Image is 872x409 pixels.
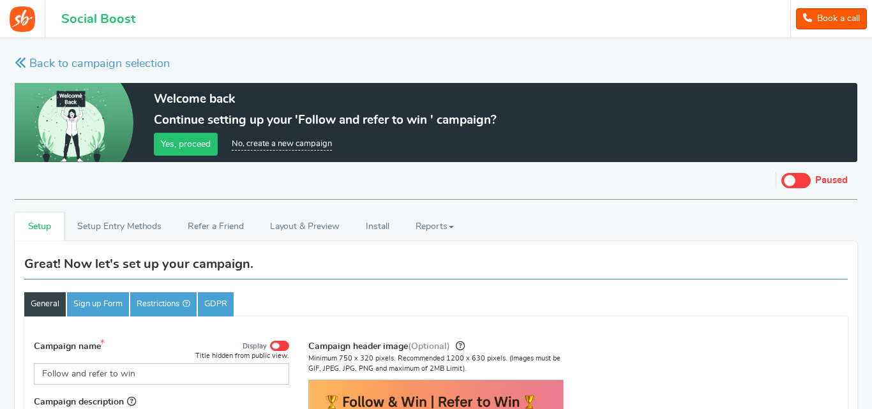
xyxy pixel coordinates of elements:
[195,351,289,361] div: Title hidden from public view.
[24,292,66,316] a: General
[24,257,253,271] h3: Great! Now let's set up your campaign.
[34,394,136,409] label: Campaign description
[61,12,135,26] h1: Social Boost
[198,292,234,316] a: GDPR
[10,6,35,32] img: Social Boost
[257,212,352,241] a: Layout & Preview
[308,339,465,353] label: Campaign header image
[175,212,257,241] a: Refer a Friend
[15,56,170,72] a: Back to campaign selection
[15,212,64,241] a: Setup
[15,83,133,162] img: welcom-back-banner-image
[308,353,564,373] p: Minimum 750 x 320 pixels. Recommended 1200 x 630 pixels. (Images must be GIF, JPEG, JPG, PNG and ...
[815,175,848,185] span: Paused
[127,396,136,406] span: Description provides users with more information about your campaign. Mention details about the p...
[67,292,129,316] a: Sign up Form
[408,342,450,351] span: (Optional)
[130,292,197,316] a: Restrictions
[34,339,108,353] label: Campaign name
[154,133,218,156] button: Yes, proceed
[352,212,402,241] a: Install
[243,342,267,351] span: Display
[64,212,175,241] a: Setup Entry Methods
[154,89,497,110] h3: Welcome back
[232,138,332,151] a: No, create a new campaign
[796,8,867,29] a: Book a call
[456,341,465,351] span: This image will be displayed as header image for your campaign. Preview & change this image at an...
[154,110,497,131] h3: Continue setting up your 'Follow and refer to win ' campaign?
[402,212,467,241] a: Reports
